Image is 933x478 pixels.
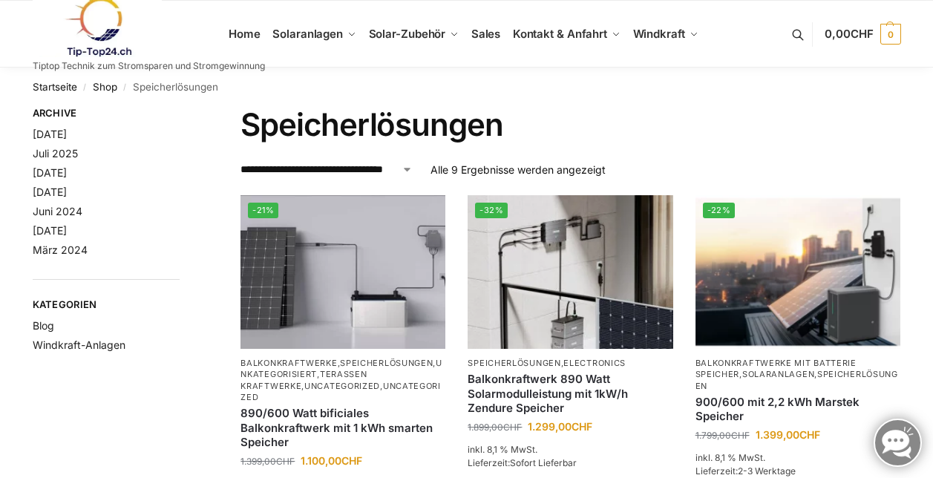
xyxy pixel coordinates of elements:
span: Lieferzeit: [695,465,796,477]
span: CHF [799,428,820,441]
a: Balkonkraftwerke mit Batterie Speicher [695,358,857,379]
span: Kategorien [33,298,180,312]
a: Uncategorized [304,381,380,391]
p: Alle 9 Ergebnisse werden angezeigt [431,162,606,177]
a: [DATE] [33,128,67,140]
img: ASE 1000 Batteriespeicher [240,195,445,349]
nav: Breadcrumb [33,68,901,106]
a: Uncategorized [240,381,441,402]
span: CHF [341,454,362,467]
span: Windkraft [633,27,685,41]
span: Archive [33,106,180,121]
span: CHF [851,27,874,41]
a: Speicherlösungen [468,358,560,368]
a: Startseite [33,81,77,93]
a: Kontakt & Anfahrt [506,1,626,68]
span: / [117,82,133,94]
p: , , , , , [240,358,445,404]
span: Lieferzeit: [468,457,577,468]
p: inkl. 8,1 % MwSt. [695,451,900,465]
bdi: 1.899,00 [468,422,522,433]
a: Balkonkraftwerke [240,358,337,368]
span: Sales [471,27,501,41]
span: CHF [731,430,750,441]
select: Shop-Reihenfolge [240,162,413,177]
a: März 2024 [33,243,88,256]
span: Sofort Lieferbar [510,457,577,468]
a: Windkraft-Anlagen [33,338,125,351]
bdi: 1.799,00 [695,430,750,441]
span: Solar-Zubehör [369,27,446,41]
span: CHF [572,420,592,433]
a: -22%Balkonkraftwerk mit Marstek Speicher [695,195,900,349]
p: , , [695,358,900,392]
bdi: 1.399,00 [756,428,820,441]
a: Blog [33,319,54,332]
a: 900/600 mit 2,2 kWh Marstek Speicher [695,395,900,424]
bdi: 1.299,00 [528,420,592,433]
span: CHF [276,456,295,467]
span: 2-3 Werktage [738,465,796,477]
span: 0,00 [825,27,873,41]
a: 890/600 Watt bificiales Balkonkraftwerk mit 1 kWh smarten Speicher [240,406,445,450]
a: Electronics [563,358,626,368]
a: Sales [465,1,506,68]
img: Balkonkraftwerk mit Marstek Speicher [695,195,900,349]
a: Juni 2024 [33,205,82,217]
a: Solaranlagen [266,1,362,68]
a: Solaranlagen [742,369,814,379]
a: [DATE] [33,224,67,237]
a: -32%Balkonkraftwerk 890 Watt Solarmodulleistung mit 1kW/h Zendure Speicher [468,195,672,349]
a: 0,00CHF 0 [825,12,900,56]
span: Solaranlagen [272,27,343,41]
a: Shop [93,81,117,93]
bdi: 1.399,00 [240,456,295,467]
a: -21%ASE 1000 Batteriespeicher [240,195,445,349]
span: / [77,82,93,94]
a: Windkraft [626,1,704,68]
button: Close filters [180,107,189,123]
a: Terassen Kraftwerke [240,369,367,390]
bdi: 1.100,00 [301,454,362,467]
a: Balkonkraftwerk 890 Watt Solarmodulleistung mit 1kW/h Zendure Speicher [468,372,672,416]
span: CHF [503,422,522,433]
span: Kontakt & Anfahrt [513,27,607,41]
h1: Speicherlösungen [240,106,900,143]
a: Speicherlösungen [340,358,433,368]
a: Juli 2025 [33,147,78,160]
img: Balkonkraftwerk 890 Watt Solarmodulleistung mit 1kW/h Zendure Speicher [468,195,672,349]
a: [DATE] [33,166,67,179]
a: Solar-Zubehör [362,1,465,68]
p: Tiptop Technik zum Stromsparen und Stromgewinnung [33,62,265,71]
a: Unkategorisiert [240,358,442,379]
span: 0 [880,24,901,45]
a: [DATE] [33,186,67,198]
p: , [468,358,672,369]
p: inkl. 8,1 % MwSt. [468,443,672,456]
a: Speicherlösungen [695,369,898,390]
